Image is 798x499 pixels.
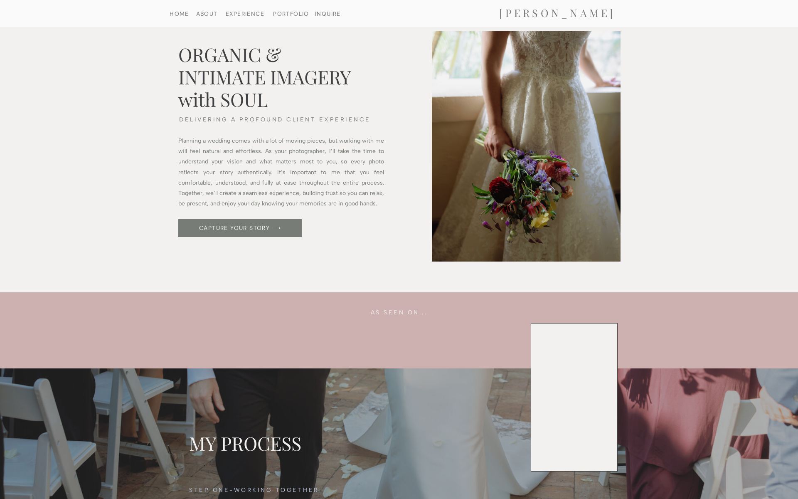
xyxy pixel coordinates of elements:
h3: STEP ONE-WORKING TOGETHER [189,485,393,494]
h2: ORGANIC & INTIMATE IMAGERY with SOUL [178,43,389,114]
a: [PERSON_NAME] [474,7,641,20]
a: INQUIRE [313,11,343,16]
a: PORTFOLIO [270,11,313,16]
a: HOME [158,11,201,16]
h2: MY PROCESS [189,432,434,476]
a: CAPTURE YOUR STORY ⟶ [198,225,282,231]
p: Planning a wedding comes with a lot of moving pieces, but working with me will feel natural and e... [178,136,384,200]
a: EXPERIENCE [224,11,266,16]
h3: DELIVERING A PROFOUND CLIENT EXPERIENCE [179,114,385,126]
a: ABOUT [185,11,228,16]
h2: AS SEEN ON... [355,307,443,318]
